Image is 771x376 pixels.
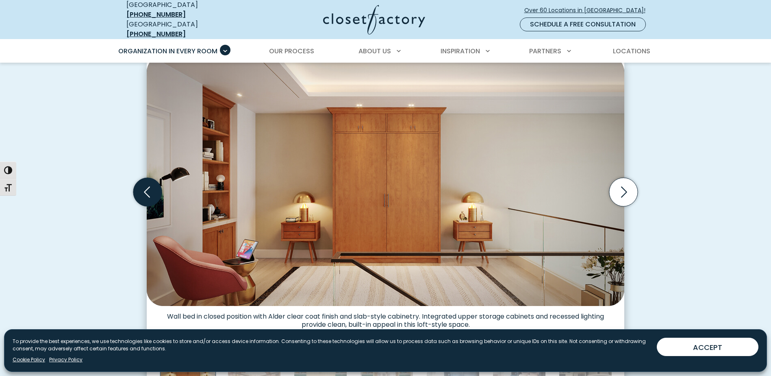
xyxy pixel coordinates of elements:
p: To provide the best experiences, we use technologies like cookies to store and/or access device i... [13,338,650,352]
a: Privacy Policy [49,356,83,363]
a: Schedule a Free Consultation [520,17,646,31]
span: Inspiration [441,46,480,56]
a: Cookie Policy [13,356,45,363]
button: Previous slide [130,175,165,210]
span: Locations [613,46,650,56]
button: Next slide [606,175,641,210]
nav: Primary Menu [113,40,659,63]
img: Custom wall bed in upstairs loft area [147,56,624,306]
span: Over 60 Locations in [GEOGRAPHIC_DATA]! [524,6,652,15]
span: About Us [358,46,391,56]
a: [PHONE_NUMBER] [126,29,186,39]
span: Organization in Every Room [118,46,217,56]
img: Closet Factory Logo [323,5,425,35]
button: ACCEPT [657,338,758,356]
span: Our Process [269,46,314,56]
div: [GEOGRAPHIC_DATA] [126,20,244,39]
figcaption: Wall bed in closed position with Alder clear coat finish and slab-style cabinetry. Integrated upp... [147,306,624,329]
span: Partners [529,46,561,56]
a: [PHONE_NUMBER] [126,10,186,19]
a: Over 60 Locations in [GEOGRAPHIC_DATA]! [524,3,652,17]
